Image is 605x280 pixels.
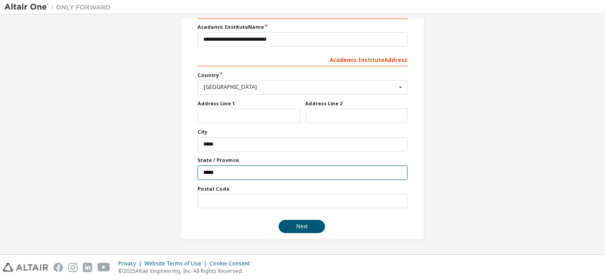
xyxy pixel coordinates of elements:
[4,3,115,12] img: Altair One
[198,128,407,135] label: City
[198,52,407,66] div: Academic Institute Address
[68,263,78,272] img: instagram.svg
[198,72,407,79] label: Country
[118,260,144,267] div: Privacy
[83,263,92,272] img: linkedin.svg
[144,260,209,267] div: Website Terms of Use
[3,263,48,272] img: altair_logo.svg
[118,267,255,275] p: © 2025 Altair Engineering, Inc. All Rights Reserved.
[209,260,255,267] div: Cookie Consent
[198,23,407,31] label: Academic Institute Name
[198,100,300,107] label: Address Line 1
[204,84,396,90] div: [GEOGRAPHIC_DATA]
[198,157,407,164] label: State / Province
[97,263,110,272] img: youtube.svg
[305,100,407,107] label: Address Line 2
[279,220,325,233] button: Next
[54,263,63,272] img: facebook.svg
[198,185,407,192] label: Postal Code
